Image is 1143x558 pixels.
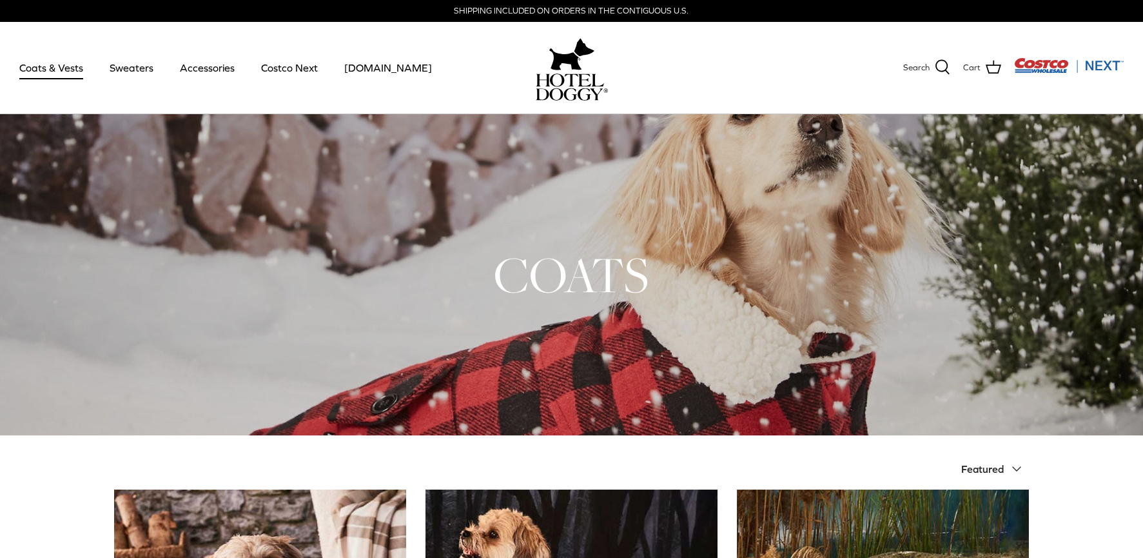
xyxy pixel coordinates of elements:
a: Visit Costco Next [1014,66,1124,75]
span: Cart [963,61,981,75]
img: hoteldoggy.com [549,35,594,74]
h1: COATS [114,243,1030,306]
a: Costco Next [249,46,329,90]
a: Accessories [168,46,246,90]
a: Coats & Vests [8,46,95,90]
a: [DOMAIN_NAME] [333,46,444,90]
a: Cart [963,59,1001,76]
a: Search [903,59,950,76]
button: Featured [961,455,1030,483]
img: hoteldoggycom [536,74,608,101]
span: Search [903,61,930,75]
a: Sweaters [98,46,165,90]
a: hoteldoggy.com hoteldoggycom [536,35,608,101]
img: Costco Next [1014,57,1124,74]
span: Featured [961,463,1004,475]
